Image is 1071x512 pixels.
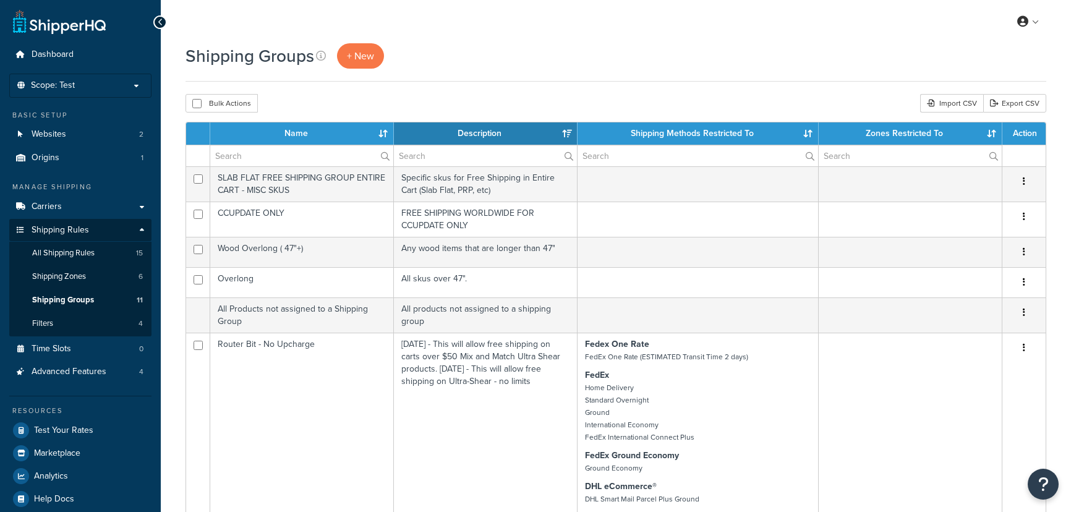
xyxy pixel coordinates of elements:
div: Import CSV [920,94,983,113]
span: Analytics [34,471,68,482]
a: Time Slots 0 [9,338,151,361]
th: Description: activate to sort column ascending [394,122,578,145]
span: Carriers [32,202,62,212]
span: 1 [141,153,143,163]
small: Ground Economy [585,463,642,474]
span: 6 [139,271,143,282]
a: Shipping Groups 11 [9,289,151,312]
div: Manage Shipping [9,182,151,192]
a: Origins 1 [9,147,151,169]
span: Origins [32,153,59,163]
td: Specific skus for Free Shipping in Entire Cart (Slab Flat, PRP, etc) [394,166,578,202]
li: Time Slots [9,338,151,361]
a: Test Your Rates [9,419,151,442]
a: Analytics [9,465,151,487]
td: FREE SHIPPING WORLDWIDE FOR CCUPDATE ONLY [394,202,578,237]
a: Dashboard [9,43,151,66]
a: Filters 4 [9,312,151,335]
a: Advanced Features 4 [9,361,151,383]
span: Advanced Features [32,367,106,377]
span: 11 [137,295,143,305]
strong: FedEx [585,369,609,382]
th: Shipping Methods Restricted To: activate to sort column ascending [578,122,819,145]
span: 4 [139,318,143,329]
a: Export CSV [983,94,1046,113]
span: Help Docs [34,494,74,505]
span: Dashboard [32,49,74,60]
span: Shipping Zones [32,271,86,282]
a: Shipping Zones 6 [9,265,151,288]
div: Basic Setup [9,110,151,121]
a: Marketplace [9,442,151,464]
li: Filters [9,312,151,335]
span: Test Your Rates [34,425,93,436]
h1: Shipping Groups [186,44,314,68]
strong: FedEx Ground Economy [585,449,679,462]
a: Websites 2 [9,123,151,146]
a: Shipping Rules [9,219,151,242]
td: Overlong [210,267,394,297]
li: All Shipping Rules [9,242,151,265]
span: Filters [32,318,53,329]
span: + New [347,49,374,63]
span: All Shipping Rules [32,248,95,258]
span: Shipping Rules [32,225,89,236]
span: 0 [139,344,143,354]
small: FedEx One Rate (ESTIMATED Transit Time 2 days) [585,351,748,362]
small: DHL Smart Mail Parcel Plus Ground [585,493,699,505]
input: Search [394,145,577,166]
a: All Shipping Rules 15 [9,242,151,265]
li: Shipping Zones [9,265,151,288]
span: Scope: Test [31,80,75,91]
li: Advanced Features [9,361,151,383]
td: Any wood items that are longer than 47" [394,237,578,267]
td: All products not assigned to a shipping group [394,297,578,333]
th: Action [1002,122,1046,145]
a: Help Docs [9,488,151,510]
span: 2 [139,129,143,140]
input: Search [210,145,393,166]
a: ShipperHQ Home [13,9,106,34]
td: CCUPDATE ONLY [210,202,394,237]
li: Shipping Groups [9,289,151,312]
li: Websites [9,123,151,146]
button: Open Resource Center [1028,469,1059,500]
td: SLAB FLAT FREE SHIPPING GROUP ENTIRE CART - MISC SKUS [210,166,394,202]
strong: DHL eCommerce® [585,480,657,493]
th: Name: activate to sort column ascending [210,122,394,145]
span: Time Slots [32,344,71,354]
span: Shipping Groups [32,295,94,305]
strong: Fedex One Rate [585,338,649,351]
div: Resources [9,406,151,416]
small: Home Delivery Standard Overnight Ground International Economy FedEx International Connect Plus [585,382,694,443]
input: Search [819,145,1002,166]
span: 4 [139,367,143,377]
li: Shipping Rules [9,219,151,336]
td: All Products not assigned to a Shipping Group [210,297,394,333]
span: 15 [136,248,143,258]
li: Origins [9,147,151,169]
a: Carriers [9,195,151,218]
span: Marketplace [34,448,80,459]
input: Search [578,145,818,166]
button: Bulk Actions [186,94,258,113]
span: Websites [32,129,66,140]
td: Wood Overlong ( 47"+) [210,237,394,267]
a: + New [337,43,384,69]
th: Zones Restricted To: activate to sort column ascending [819,122,1002,145]
td: All skus over 47". [394,267,578,297]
